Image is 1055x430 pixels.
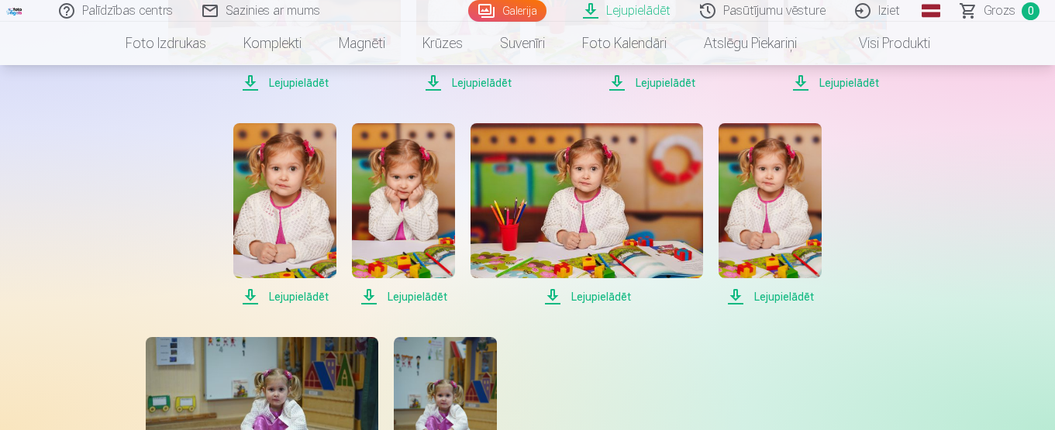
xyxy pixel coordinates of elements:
[352,123,455,306] a: Lejupielādēt
[1022,2,1039,20] span: 0
[471,287,703,306] span: Lejupielādēt
[352,287,455,306] span: Lejupielādēt
[225,22,320,65] a: Komplekti
[564,22,685,65] a: Foto kalendāri
[536,74,768,92] span: Lejupielādēt
[471,123,703,306] a: Lejupielādēt
[107,22,225,65] a: Foto izdrukas
[815,22,949,65] a: Visi produkti
[719,287,822,306] span: Lejupielādēt
[685,22,815,65] a: Atslēgu piekariņi
[233,123,336,306] a: Lejupielādēt
[320,22,404,65] a: Magnēti
[6,6,23,15] img: /fa4
[784,74,887,92] span: Lejupielādēt
[416,74,519,92] span: Lejupielādēt
[404,22,481,65] a: Krūzes
[984,2,1015,20] span: Grozs
[481,22,564,65] a: Suvenīri
[233,287,336,306] span: Lejupielādēt
[719,123,822,306] a: Lejupielādēt
[168,74,401,92] span: Lejupielādēt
